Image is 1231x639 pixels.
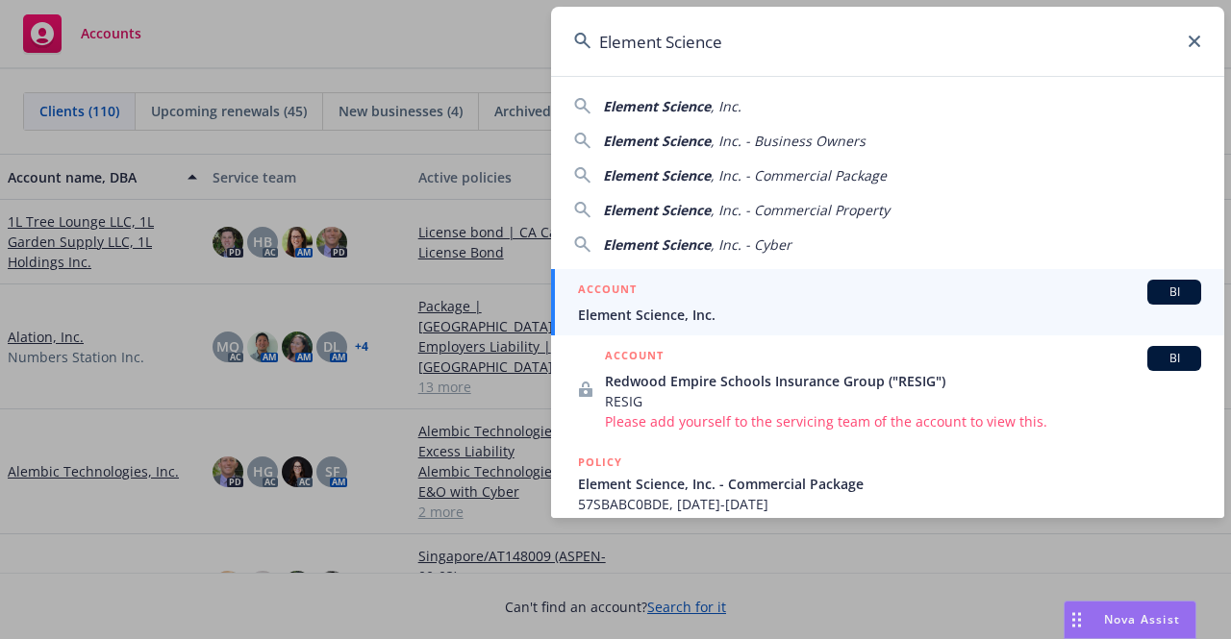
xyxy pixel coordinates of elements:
[603,132,711,150] span: Element Science
[578,474,1201,494] span: Element Science, Inc. - Commercial Package
[711,235,791,254] span: , Inc. - Cyber
[711,201,890,219] span: , Inc. - Commercial Property
[711,132,866,150] span: , Inc. - Business Owners
[605,391,1201,411] span: RESIG
[603,166,711,184] span: Element Science
[605,371,1201,391] span: Redwood Empire Schools Insurance Group ("RESIG")
[711,166,887,184] span: , Inc. - Commercial Package
[603,201,711,219] span: Element Science
[605,346,664,369] h5: ACCOUNT
[711,97,741,115] span: , Inc.
[1065,602,1089,638] div: Drag to move
[1155,283,1193,301] span: BI
[603,97,711,115] span: Element Science
[551,7,1224,76] input: Search...
[578,453,622,472] h5: POLICY
[551,442,1224,525] a: POLICYElement Science, Inc. - Commercial Package57SBABC0BDE, [DATE]-[DATE]
[1064,601,1196,639] button: Nova Assist
[578,494,1201,514] span: 57SBABC0BDE, [DATE]-[DATE]
[578,280,637,303] h5: ACCOUNT
[551,269,1224,335] a: ACCOUNTBIElement Science, Inc.
[1155,350,1193,367] span: BI
[605,411,1201,431] span: Please add yourself to the servicing team of the account to view this.
[603,235,711,254] span: Element Science
[1104,611,1180,627] span: Nova Assist
[578,305,1201,325] span: Element Science, Inc.
[551,335,1224,442] a: ACCOUNTBIRedwood Empire Schools Insurance Group ("RESIG")RESIGPlease add yourself to the servicin...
